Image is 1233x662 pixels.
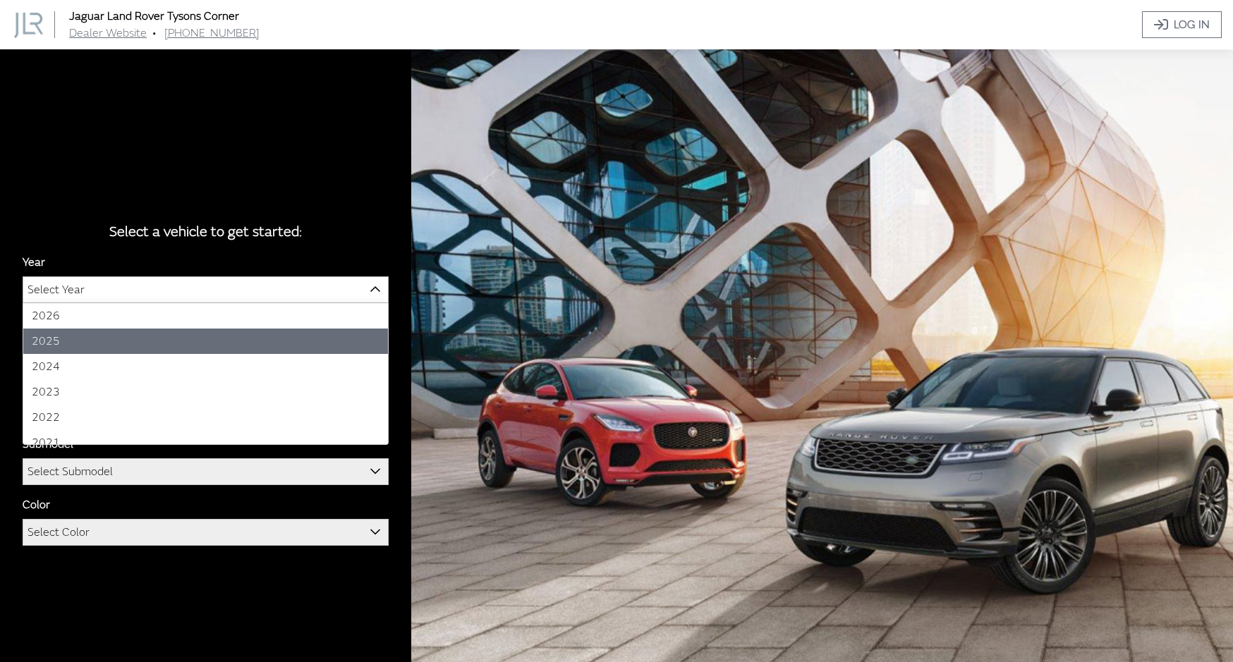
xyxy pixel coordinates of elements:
div: Select a vehicle to get started: [23,221,389,243]
span: Select Color [23,519,389,546]
a: [PHONE_NUMBER] [164,26,260,40]
a: Jaguar Land Rover Tysons Corner logo [14,11,66,37]
img: Dashboard [14,13,43,38]
span: Select Submodel [28,459,113,484]
span: Select Year [23,276,389,303]
span: Select Year [28,277,85,302]
li: 2025 [23,329,388,354]
span: Select Submodel [23,459,388,484]
li: 2026 [23,303,388,329]
a: Jaguar Land Rover Tysons Corner [69,9,239,23]
a: Log In [1142,11,1222,38]
span: Select Submodel [23,458,389,485]
span: Log In [1174,16,1210,33]
span: Select Color [28,520,90,545]
label: Year [23,254,45,271]
li: 2022 [23,405,388,430]
li: 2023 [23,379,388,405]
label: Color [23,496,50,513]
a: Dealer Website [69,26,147,40]
span: Select Color [23,520,388,545]
span: • [152,26,156,40]
li: 2021 [23,430,388,455]
span: Select Year [23,277,388,302]
li: 2024 [23,354,388,379]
